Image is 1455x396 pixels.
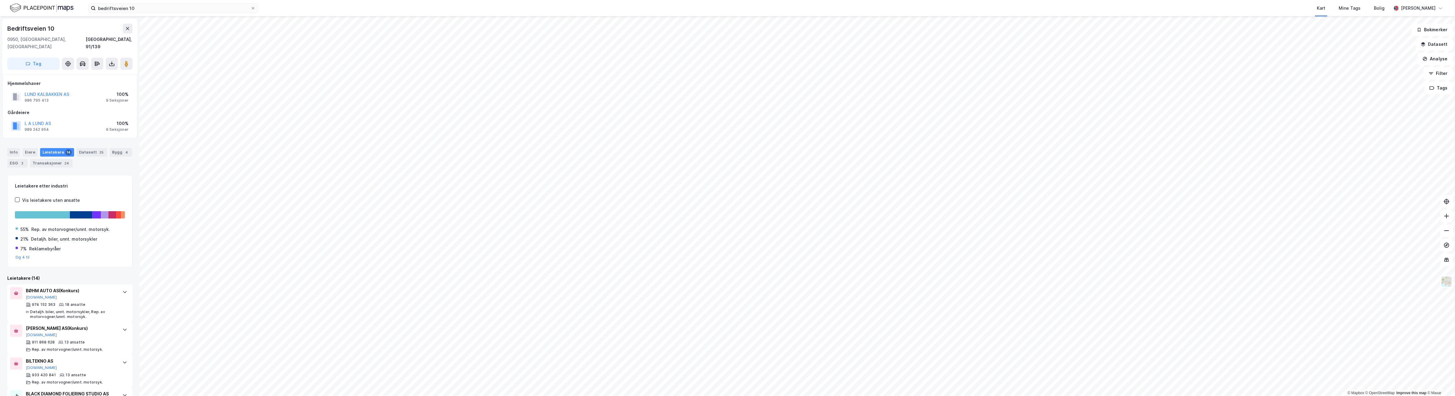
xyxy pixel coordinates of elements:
[10,3,74,13] img: logo.f888ab2527a4732fd821a326f86c7f29.svg
[106,91,128,98] div: 100%
[20,245,27,252] div: 7%
[64,340,85,345] div: 13 ansatte
[77,148,107,157] div: Datasett
[1374,5,1385,12] div: Bolig
[1412,24,1453,36] button: Bokmerker
[8,80,132,87] div: Hjemmelshaver
[7,36,86,50] div: 0950, [GEOGRAPHIC_DATA], [GEOGRAPHIC_DATA]
[26,287,116,294] div: BØHM AUTO AS (Konkurs)
[1441,276,1452,287] img: Z
[32,380,103,385] div: Rep. av motorvogner/unnt. motorsyk.
[29,245,61,252] div: Reklamebyråer
[32,373,56,377] div: 933 420 841
[8,109,132,116] div: Gårdeiere
[25,98,49,103] div: 986 795 413
[40,148,74,157] div: Leietakere
[30,310,116,319] div: Detaljh. biler, unnt. motorsykler, Rep. av motorvogner/unnt. motorsyk.
[1339,5,1361,12] div: Mine Tags
[30,159,73,168] div: Transaksjoner
[20,235,29,243] div: 21%
[26,295,57,300] button: [DOMAIN_NAME]
[26,357,116,365] div: BILTEKNO AS
[1347,391,1364,395] a: Mapbox
[65,149,72,155] div: 14
[86,36,132,50] div: [GEOGRAPHIC_DATA], 91/139
[32,302,55,307] div: 974 152 363
[124,149,130,155] div: 4
[7,24,56,33] div: Bedriftsveien 10
[106,120,128,127] div: 100%
[1417,53,1453,65] button: Analyse
[66,373,86,377] div: 13 ansatte
[31,226,110,233] div: Rep. av motorvogner/unnt. motorsyk.
[15,255,30,260] button: Og 4 til
[32,347,103,352] div: Rep. av motorvogner/unnt. motorsyk.
[7,275,132,282] div: Leietakere (14)
[1317,5,1325,12] div: Kart
[1423,67,1453,80] button: Filter
[26,325,116,332] div: [PERSON_NAME] AS (Konkurs)
[7,159,28,168] div: ESG
[20,226,29,233] div: 55%
[15,182,125,190] div: Leietakere etter industri
[106,98,128,103] div: 9 Seksjoner
[65,302,85,307] div: 18 ansatte
[19,160,25,166] div: 2
[26,365,57,370] button: [DOMAIN_NAME]
[1401,5,1436,12] div: [PERSON_NAME]
[1396,391,1426,395] a: Improve this map
[110,148,132,157] div: Bygg
[22,148,38,157] div: Eiere
[7,58,60,70] button: Tag
[1365,391,1395,395] a: OpenStreetMap
[32,340,55,345] div: 911 868 628
[25,127,49,132] div: 989 242 954
[63,160,70,166] div: 24
[106,127,128,132] div: 9 Seksjoner
[22,197,80,204] div: Vis leietakere uten ansatte
[7,148,20,157] div: Info
[31,235,97,243] div: Detaljh. biler, unnt. motorsykler
[26,333,57,337] button: [DOMAIN_NAME]
[96,4,251,13] input: Søk på adresse, matrikkel, gårdeiere, leietakere eller personer
[1425,367,1455,396] iframe: Chat Widget
[1424,82,1453,94] button: Tags
[98,149,105,155] div: 25
[1416,38,1453,50] button: Datasett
